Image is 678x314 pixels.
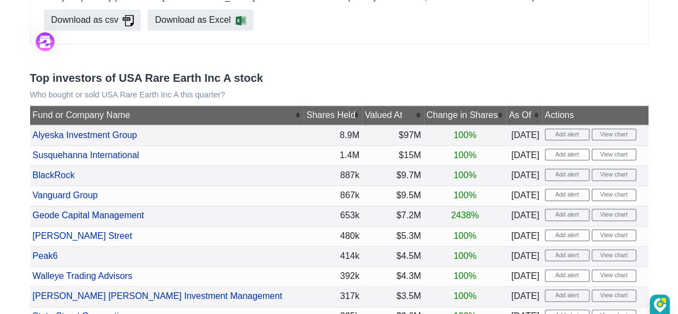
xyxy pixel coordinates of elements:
[453,291,476,301] span: 100%
[592,229,636,242] a: View chart
[426,109,503,122] div: Change in Shares
[30,106,304,125] th: Fund or Company Name: No sort applied, activate to apply an ascending sort
[32,190,97,200] a: Vanguard Group
[545,169,589,181] button: Add alert
[32,150,139,160] a: Susquehanna International
[362,145,424,165] td: $15M
[362,206,424,226] td: $7.2M
[365,109,421,122] div: Valued At
[235,15,246,26] img: Download consolidated filings xlsx
[592,169,636,181] a: View chart
[424,106,506,125] th: Change in Shares: No sort applied, activate to apply an ascending sort
[545,249,589,262] button: Add alert
[362,166,424,186] td: $9.7M
[453,150,476,160] span: 100%
[545,269,589,282] button: Add alert
[304,267,362,287] td: 392k
[592,149,636,161] a: View chart
[592,249,636,262] a: View chart
[304,226,362,246] td: 480k
[304,247,362,267] td: 414k
[30,71,648,85] h3: Top investors of USA Rare Earth Inc A stock
[451,210,479,220] span: 2438%
[304,125,362,146] td: 8.9M
[304,106,362,125] th: Shares Held: No sort applied, activate to apply an ascending sort
[362,186,424,206] td: $9.5M
[453,170,476,180] span: 100%
[32,251,57,261] a: Peak6
[506,186,542,206] td: [DATE]
[453,190,476,200] span: 100%
[362,247,424,267] td: $4.5M
[44,9,141,31] a: Download as csv
[148,9,253,31] a: Download as Excel
[362,226,424,246] td: $5.3M
[592,209,636,221] a: View chart
[592,129,636,141] a: View chart
[545,209,589,221] button: Add alert
[32,291,282,301] a: [PERSON_NAME] [PERSON_NAME] Investment Management
[545,189,589,201] button: Add alert
[32,170,75,180] a: BlackRock
[506,145,542,165] td: [DATE]
[506,287,542,307] td: [DATE]
[453,271,476,281] span: 100%
[506,267,542,287] td: [DATE]
[545,129,589,141] button: Add alert
[545,149,589,161] button: Add alert
[123,15,133,26] img: Download consolidated filings csv
[362,287,424,307] td: $3.5M
[304,186,362,206] td: 867k
[509,109,539,122] div: As Of
[545,290,589,302] button: Add alert
[362,106,424,125] th: Valued At: No sort applied, activate to apply an ascending sort
[453,130,476,140] span: 100%
[592,290,636,302] a: View chart
[304,287,362,307] td: 317k
[506,106,542,125] th: As Of: No sort applied, activate to apply an ascending sort
[506,226,542,246] td: [DATE]
[506,206,542,226] td: [DATE]
[506,125,542,146] td: [DATE]
[592,189,636,201] a: View chart
[304,166,362,186] td: 887k
[453,231,476,241] span: 100%
[32,130,137,140] a: Alyeska Investment Group
[545,229,589,242] button: Add alert
[362,125,424,146] td: $97M
[542,106,648,125] th: Actions: No sort applied, sorting is disabled
[653,298,666,313] img: DzVsEph+IJtmAAAAAElFTkSuQmCC
[545,109,646,122] div: Actions
[32,210,144,220] a: Geode Capital Management
[32,109,301,122] div: Fund or Company Name
[362,267,424,287] td: $4.3M
[306,109,359,122] div: Shares Held
[32,231,132,241] a: [PERSON_NAME] Street
[32,271,132,281] a: Walleye Trading Advisors
[304,206,362,226] td: 653k
[592,269,636,282] a: View chart
[506,166,542,186] td: [DATE]
[30,90,648,100] p: Who bought or sold USA Rare Earth Inc A this quarter?
[304,145,362,165] td: 1.4M
[506,247,542,267] td: [DATE]
[453,251,476,261] span: 100%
